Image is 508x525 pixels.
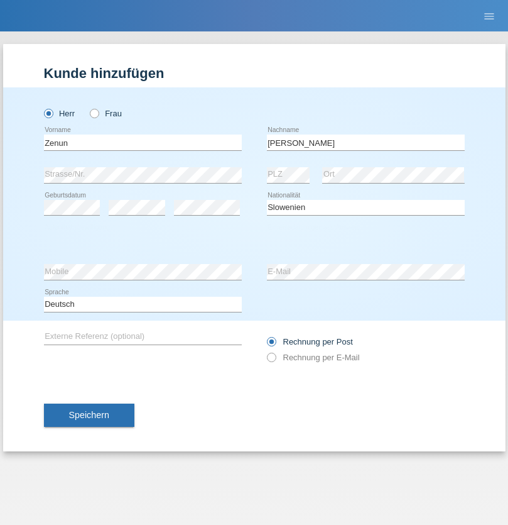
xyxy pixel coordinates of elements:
label: Rechnung per Post [267,337,353,346]
label: Rechnung per E-Mail [267,353,360,362]
span: Speichern [69,410,109,420]
input: Frau [90,109,98,117]
input: Rechnung per E-Mail [267,353,275,368]
input: Rechnung per Post [267,337,275,353]
button: Speichern [44,404,134,428]
h1: Kunde hinzufügen [44,65,465,81]
i: menu [483,10,495,23]
a: menu [477,12,502,19]
input: Herr [44,109,52,117]
label: Frau [90,109,122,118]
label: Herr [44,109,75,118]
